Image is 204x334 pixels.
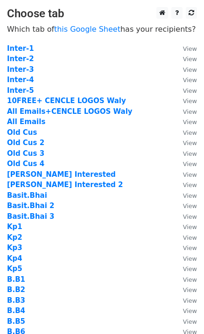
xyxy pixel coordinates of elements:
a: Inter-5 [7,86,34,95]
a: View [174,86,197,95]
small: View [183,97,197,104]
a: View [174,118,197,126]
a: View [174,296,197,305]
small: View [183,181,197,188]
a: B.B1 [7,275,25,284]
a: 10FREE+ CENCLE LOGOS Waly [7,97,126,105]
a: View [174,76,197,84]
small: View [183,108,197,115]
a: View [174,223,197,231]
a: View [174,191,197,200]
small: View [183,87,197,94]
small: View [183,213,197,220]
a: Old Cus 3 [7,149,44,158]
a: View [174,55,197,63]
small: View [183,286,197,293]
a: Old Cus 4 [7,160,44,168]
small: View [183,244,197,251]
small: View [183,150,197,157]
small: View [183,223,197,230]
strong: B.B2 [7,285,25,294]
small: View [183,118,197,125]
a: View [174,202,197,210]
strong: [PERSON_NAME] Interested 2 [7,181,123,189]
a: this Google Sheet [54,25,120,34]
a: View [174,275,197,284]
a: View [174,128,197,137]
a: Inter-4 [7,76,34,84]
a: Basit.Bhai 2 [7,202,55,210]
h3: Choose tab [7,7,197,21]
a: Old Cus [7,128,37,137]
a: View [174,139,197,147]
small: View [183,276,197,283]
a: Kp5 [7,264,22,273]
a: Inter-2 [7,55,34,63]
strong: B.B5 [7,317,25,326]
a: View [174,44,197,53]
small: View [183,234,197,241]
small: View [183,160,197,167]
a: View [174,149,197,158]
small: View [183,45,197,52]
a: View [174,107,197,116]
small: View [183,265,197,272]
small: View [183,171,197,178]
a: [PERSON_NAME] Interested [7,170,116,179]
a: Kp1 [7,223,22,231]
a: View [174,97,197,105]
a: View [174,160,197,168]
a: Old Cus 2 [7,139,44,147]
small: View [183,318,197,325]
small: View [183,56,197,63]
a: All Emails+CENCLE LOGOS Waly [7,107,133,116]
a: View [174,254,197,263]
strong: Basit.Bhai [7,191,47,200]
a: B.B3 [7,296,25,305]
a: View [174,233,197,242]
a: View [174,317,197,326]
small: View [183,202,197,209]
a: Kp4 [7,254,22,263]
a: View [174,285,197,294]
a: Kp2 [7,233,22,242]
a: Kp3 [7,244,22,252]
a: View [174,306,197,315]
a: B.B4 [7,306,25,315]
a: View [174,212,197,221]
a: Inter-1 [7,44,34,53]
p: Which tab of has your recipients? [7,24,197,34]
small: View [183,297,197,304]
a: View [174,264,197,273]
a: View [174,244,197,252]
a: View [174,181,197,189]
a: Inter-3 [7,65,34,74]
small: View [183,192,197,199]
a: All Emails [7,118,45,126]
small: View [183,129,197,136]
small: View [183,77,197,83]
a: Basit.Bhai 3 [7,212,55,221]
a: View [174,65,197,74]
